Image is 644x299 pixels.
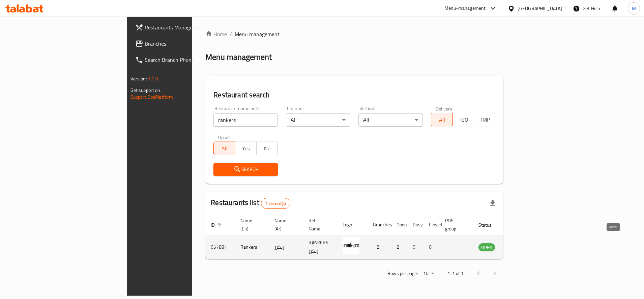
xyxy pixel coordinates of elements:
span: M [632,5,636,12]
td: 2 [368,235,391,259]
button: Search [213,163,278,176]
h2: Restaurants list [211,198,290,209]
span: Name (Ar) [274,217,295,233]
button: TMP [474,113,495,126]
td: رنكرز [269,235,303,259]
span: Status [478,221,500,229]
span: 1.0.0 [148,74,158,83]
span: Menu management [235,30,280,38]
span: All [216,144,232,153]
th: Logo [337,215,368,235]
a: Support.OpsPlatform [130,93,173,101]
h2: Restaurant search [213,90,495,100]
span: ID [211,221,224,229]
div: [GEOGRAPHIC_DATA] [518,5,562,12]
a: Search Branch Phone [130,52,235,68]
td: 0 [407,235,423,259]
div: All [358,113,423,127]
img: Rankers [343,237,359,254]
span: Ref. Name [309,217,329,233]
div: All [286,113,350,127]
div: Rows per page: [420,269,437,279]
span: No [259,144,275,153]
td: RANKERS رنكرز [303,235,337,259]
a: Branches [130,35,235,52]
label: Delivery [436,106,452,111]
span: Version: [130,74,147,83]
button: All [213,142,235,155]
div: Total records count [261,198,290,209]
span: Search Branch Phone [145,56,229,64]
th: Busy [407,215,423,235]
p: 1-1 of 1 [447,269,464,278]
td: 2 [391,235,407,259]
button: No [256,142,278,155]
span: Restaurants Management [145,23,229,31]
button: TGO [452,113,474,126]
nav: breadcrumb [205,30,503,38]
span: OPEN [478,244,495,251]
td: 0 [423,235,440,259]
th: Branches [368,215,391,235]
button: All [431,113,452,126]
span: Name (En) [240,217,261,233]
span: POS group [445,217,465,233]
span: Yes [238,144,254,153]
td: Rankers [235,235,269,259]
a: Restaurants Management [130,19,235,35]
label: Upsell [218,135,231,140]
th: Open [391,215,407,235]
span: TMP [477,115,493,125]
th: Closed [423,215,440,235]
div: Menu-management [444,4,486,13]
button: Yes [235,142,257,155]
span: Get support on: [130,86,162,95]
span: Branches [145,40,229,48]
p: Rows per page: [387,269,418,278]
table: enhanced table [205,215,532,259]
input: Search for restaurant name or ID.. [213,113,278,127]
span: All [434,115,450,125]
span: TGO [456,115,471,125]
h2: Menu management [205,52,272,63]
span: Search [219,165,272,174]
span: 1 record(s) [261,200,290,207]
